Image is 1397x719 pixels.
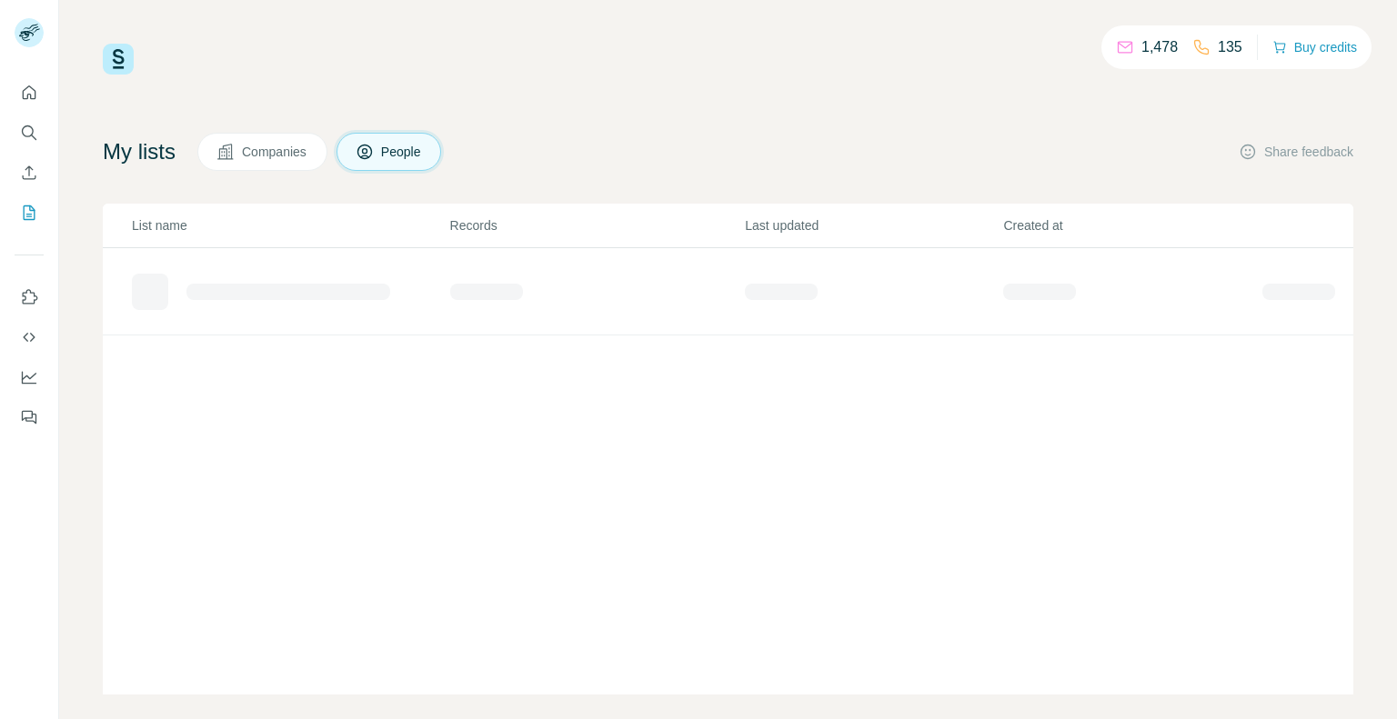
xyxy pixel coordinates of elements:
[15,196,44,229] button: My lists
[1141,36,1178,58] p: 1,478
[242,143,308,161] span: Companies
[15,401,44,434] button: Feedback
[15,116,44,149] button: Search
[15,361,44,394] button: Dashboard
[15,321,44,354] button: Use Surfe API
[1003,216,1260,235] p: Created at
[1239,143,1353,161] button: Share feedback
[1272,35,1357,60] button: Buy credits
[745,216,1001,235] p: Last updated
[450,216,744,235] p: Records
[1218,36,1242,58] p: 135
[15,76,44,109] button: Quick start
[132,216,448,235] p: List name
[103,137,176,166] h4: My lists
[15,156,44,189] button: Enrich CSV
[381,143,423,161] span: People
[103,44,134,75] img: Surfe Logo
[15,281,44,314] button: Use Surfe on LinkedIn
